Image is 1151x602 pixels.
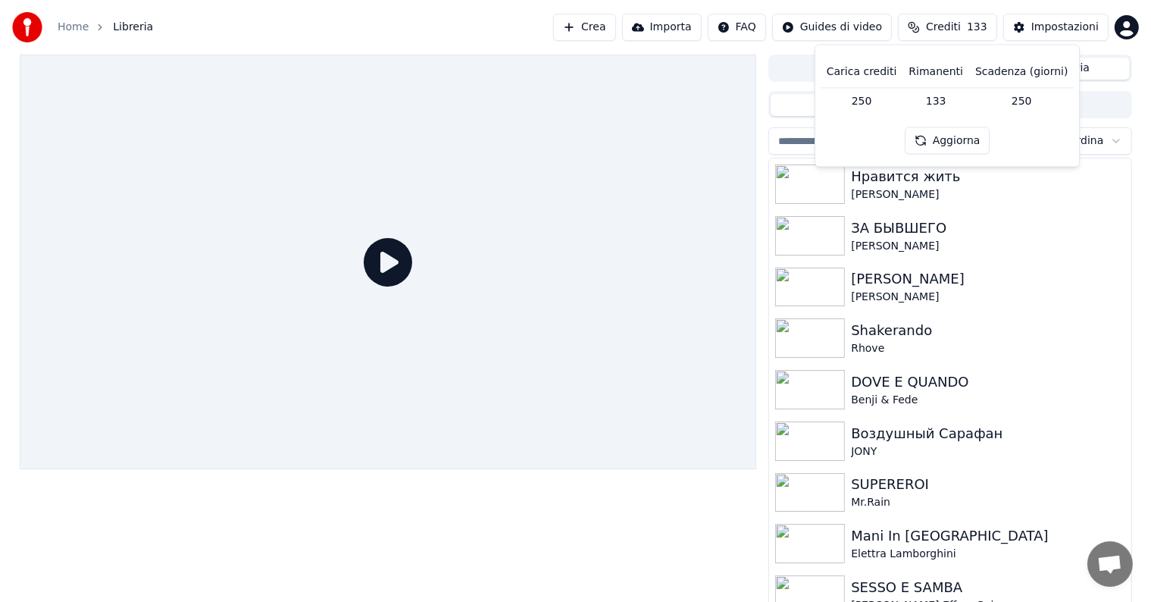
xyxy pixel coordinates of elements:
[772,14,892,41] button: Guides di video
[851,474,1124,495] div: SUPEREROI
[821,87,903,114] td: 250
[622,14,702,41] button: Importa
[113,20,153,35] span: Libreria
[1087,541,1133,587] div: Aprire la chat
[967,20,987,35] span: 133
[905,127,990,155] button: Aggiorna
[851,290,1124,305] div: [PERSON_NAME]
[898,14,997,41] button: Crediti133
[851,239,1124,254] div: [PERSON_NAME]
[851,166,1124,187] div: Нравится жить
[851,372,1124,393] div: DOVE E QUANDO
[926,20,961,35] span: Crediti
[851,547,1124,562] div: Elettra Lamborghini
[903,57,970,87] th: Rimanenti
[821,57,903,87] th: Carica crediti
[1031,20,1099,35] div: Impostazioni
[851,423,1124,444] div: Воздушный Сарафан
[851,577,1124,598] div: SESSO E SAMBA
[771,94,950,116] button: Canzoni
[708,14,766,41] button: FAQ
[12,12,42,42] img: youka
[851,268,1124,290] div: [PERSON_NAME]
[58,20,153,35] nav: breadcrumb
[969,57,1074,87] th: Scadenza (giorni)
[1068,133,1104,149] span: Ordina
[851,444,1124,459] div: JONY
[851,525,1124,547] div: Mani In [GEOGRAPHIC_DATA]
[969,87,1074,114] td: 250
[553,14,615,41] button: Crea
[851,495,1124,510] div: Mr.Rain
[851,341,1124,356] div: Rhove
[771,58,890,80] button: Coda
[851,187,1124,202] div: [PERSON_NAME]
[851,218,1124,239] div: ЗА БЫВШЕГО
[903,87,970,114] td: 133
[1003,14,1109,41] button: Impostazioni
[851,320,1124,341] div: Shakerando
[58,20,89,35] a: Home
[851,393,1124,408] div: Benji & Fede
